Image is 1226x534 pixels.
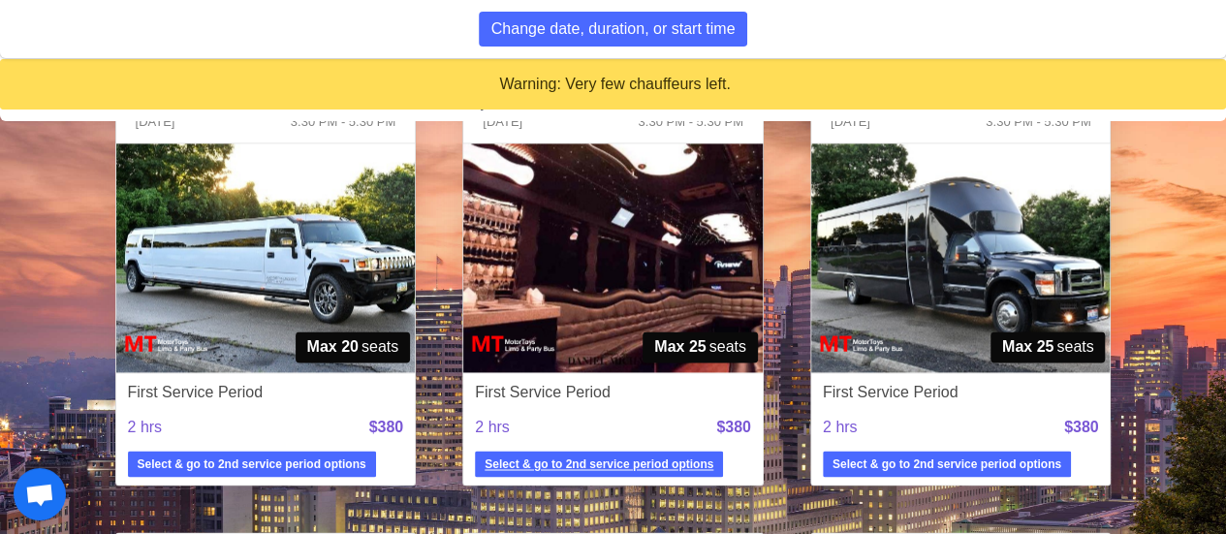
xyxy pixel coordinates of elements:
strong: Select & go to 2nd service period options [833,455,1061,473]
strong: Max 25 [1002,335,1053,359]
span: [DATE] [831,112,870,132]
span: [DATE] [483,112,522,132]
strong: Select & go to 2nd service period options [485,455,713,473]
span: seats [990,331,1106,362]
span: 2 hrs [128,404,235,451]
strong: $380 [369,419,404,435]
span: First Service Period [128,381,264,404]
span: 3:30 PM - 5:30 PM [986,112,1090,132]
strong: Max 25 [654,335,706,359]
span: [DATE] [136,112,175,132]
span: First Service Period [823,381,959,404]
img: 11%2001.jpg [811,143,1111,372]
span: 3:30 PM - 5:30 PM [291,112,395,132]
span: Change date, duration, or start time [491,17,736,41]
img: 12%2002.jpg [463,143,763,372]
strong: Max 20 [307,335,359,359]
strong: Select & go to 2nd service period options [138,455,366,473]
span: 2 hrs [823,404,929,451]
span: First Service Period [475,381,611,404]
span: seats [643,331,758,362]
div: Open chat [14,468,66,520]
img: 17%2001.jpg [116,143,416,372]
strong: $380 [716,419,751,435]
span: seats [296,331,411,362]
span: 3:30 PM - 5:30 PM [638,112,742,132]
span: 2 hrs [475,404,582,451]
div: Warning: Very few chauffeurs left. [16,74,1214,95]
button: Change date, duration, or start time [479,12,748,47]
strong: $380 [1064,419,1099,435]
